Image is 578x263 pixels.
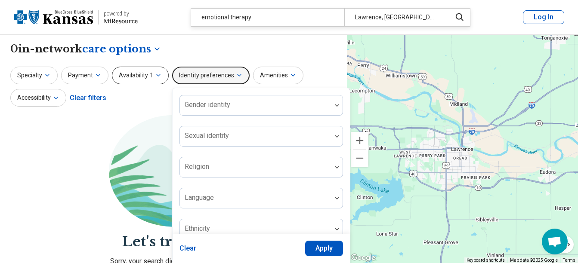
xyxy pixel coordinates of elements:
[185,193,214,202] label: Language
[14,7,138,28] a: Blue Cross Blue Shield Kansaspowered by
[150,71,153,80] span: 1
[70,88,106,108] div: Clear filters
[253,67,303,84] button: Amenities
[344,9,446,26] div: Lawrence, [GEOGRAPHIC_DATA]
[191,9,344,26] div: emotional therapy
[185,101,230,109] label: Gender identity
[523,10,564,24] button: Log In
[185,224,210,232] label: Ethnicity
[82,42,151,56] span: care options
[351,150,368,167] button: Zoom out
[10,232,337,251] h2: Let's try again
[351,132,368,149] button: Zoom in
[104,10,138,18] div: powered by
[82,42,161,56] button: Care options
[61,67,108,84] button: Payment
[542,229,568,254] div: Open chat
[10,42,161,56] h1: 0 in-network
[185,162,209,171] label: Religion
[510,258,558,263] span: Map data ©2025 Google
[179,241,197,256] button: Clear
[14,7,93,28] img: Blue Cross Blue Shield Kansas
[563,258,575,263] a: Terms (opens in new tab)
[172,67,250,84] button: Identity preferences
[10,67,58,84] button: Specialty
[305,241,343,256] button: Apply
[112,67,169,84] button: Availability1
[10,89,66,107] button: Accessibility
[185,131,229,140] label: Sexual identity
